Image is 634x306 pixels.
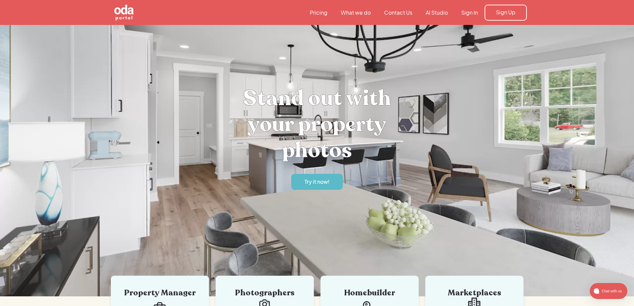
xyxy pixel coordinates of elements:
[377,9,419,16] a: Contact Us
[217,85,417,163] h1: Stand out with your property photos
[303,9,334,16] a: Pricing
[496,9,516,16] div: Sign Up
[590,283,627,299] button: atlas-launcher
[455,9,485,16] a: Sign In
[107,4,171,21] a: home
[419,9,455,16] a: AI Studio
[121,289,199,297] div: Property Manager
[334,9,377,16] a: What we do
[599,287,623,295] span: Chat with us
[226,289,304,297] div: Photographers
[330,289,409,297] div: Homebuilder
[305,178,329,185] div: Try it now!
[291,174,343,190] a: Try it now!
[485,5,527,21] a: Sign Up
[435,289,514,297] div: Marketplaces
